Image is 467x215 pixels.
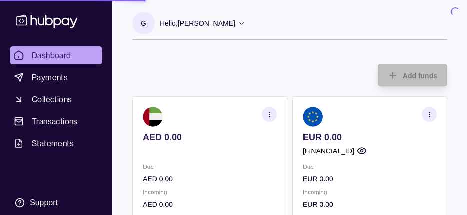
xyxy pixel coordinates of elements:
span: Transactions [32,115,78,127]
p: EUR 0.00 [303,199,437,210]
p: Due [303,161,437,172]
div: Support [30,197,58,208]
img: eu [303,107,323,127]
span: Payments [32,71,68,83]
span: Collections [32,93,72,105]
span: Dashboard [32,49,71,61]
span: Add funds [403,72,437,80]
p: EUR 0.00 [303,132,437,143]
p: Incoming [303,187,437,198]
p: Incoming [143,187,277,198]
p: [FINANCIAL_ID] [303,145,354,156]
p: Hello, [PERSON_NAME] [160,18,235,29]
p: EUR 0.00 [303,173,437,184]
a: Dashboard [10,46,102,64]
p: AED 0.00 [143,132,277,143]
img: ae [143,107,163,127]
button: Add funds [378,64,447,86]
p: Due [143,161,277,172]
a: Statements [10,134,102,152]
a: Payments [10,68,102,86]
a: Collections [10,90,102,108]
p: AED 0.00 [143,173,277,184]
p: AED 0.00 [143,199,277,210]
a: Support [10,192,102,213]
span: Statements [32,137,74,149]
p: G [141,18,146,29]
a: Transactions [10,112,102,130]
